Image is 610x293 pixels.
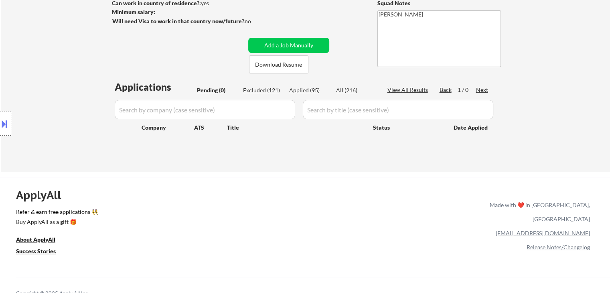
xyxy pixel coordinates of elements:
[486,198,590,226] div: Made with ❤️ in [GEOGRAPHIC_DATA], [GEOGRAPHIC_DATA]
[115,82,194,92] div: Applications
[16,236,55,243] u: About ApplyAll
[197,86,237,94] div: Pending (0)
[336,86,376,94] div: All (216)
[243,86,283,94] div: Excluded (121)
[16,235,67,245] a: About ApplyAll
[387,86,430,94] div: View All Results
[440,86,452,94] div: Back
[303,100,493,119] input: Search by title (case sensitive)
[248,38,329,53] button: Add a Job Manually
[476,86,489,94] div: Next
[16,247,67,257] a: Success Stories
[112,18,246,24] strong: Will need Visa to work in that country now/future?:
[373,120,442,134] div: Status
[458,86,476,94] div: 1 / 0
[16,209,322,218] a: Refer & earn free applications 👯‍♀️
[527,244,590,250] a: Release Notes/Changelog
[496,230,590,236] a: [EMAIL_ADDRESS][DOMAIN_NAME]
[16,248,56,254] u: Success Stories
[112,8,155,15] strong: Minimum salary:
[16,218,96,228] a: Buy ApplyAll as a gift 🎁
[289,86,329,94] div: Applied (95)
[142,124,194,132] div: Company
[249,55,308,73] button: Download Resume
[16,188,70,202] div: ApplyAll
[194,124,227,132] div: ATS
[245,17,268,25] div: no
[227,124,365,132] div: Title
[16,219,96,225] div: Buy ApplyAll as a gift 🎁
[115,100,295,119] input: Search by company (case sensitive)
[454,124,489,132] div: Date Applied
